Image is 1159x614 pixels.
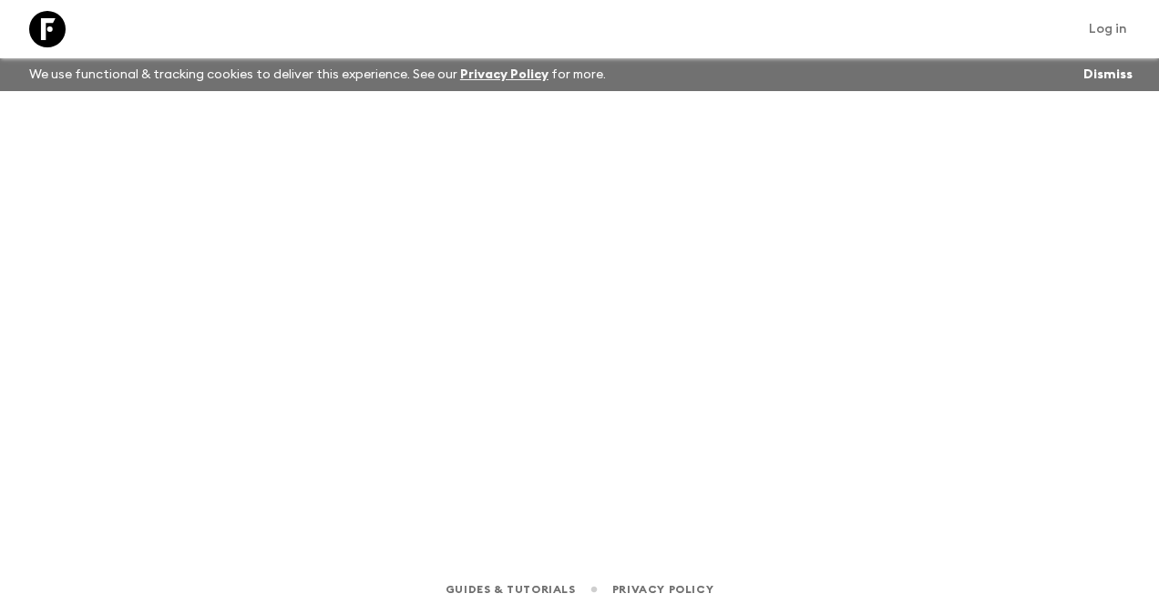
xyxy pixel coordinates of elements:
[1079,62,1137,87] button: Dismiss
[446,579,576,599] a: Guides & Tutorials
[460,68,549,81] a: Privacy Policy
[1079,16,1137,42] a: Log in
[22,58,613,91] p: We use functional & tracking cookies to deliver this experience. See our for more.
[612,579,713,599] a: Privacy Policy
